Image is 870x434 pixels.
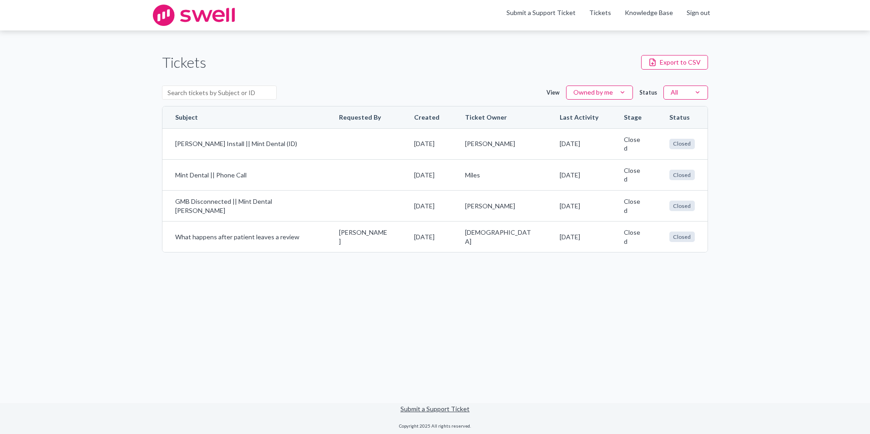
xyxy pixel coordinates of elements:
td: Closed [611,159,657,190]
td: [DATE] [547,190,611,221]
th: Requested By [326,106,401,128]
td: [DATE] [547,221,611,252]
th: Ticket Owner [452,106,547,128]
span: [PERSON_NAME] [465,202,535,211]
td: [DATE] [401,190,452,221]
td: [DATE] [547,128,611,159]
th: Stage [611,106,657,128]
button: Export to CSV [641,55,708,70]
a: Sign out [687,8,710,17]
span: [DEMOGRAPHIC_DATA] [465,228,535,246]
input: Search tickets by Subject or ID [162,86,277,100]
a: What happens after patient leaves a review [175,232,314,242]
button: Owned by me [566,86,633,100]
td: [DATE] [547,159,611,190]
label: Status [639,89,657,96]
th: Status [657,106,708,128]
a: Knowledge Base [625,8,673,17]
div: Navigation Menu [582,8,717,23]
td: [DATE] [401,159,452,190]
a: [PERSON_NAME] Install || Mint Dental (ID) [175,139,314,148]
td: [DATE] [401,128,452,159]
img: swell [153,5,235,26]
span: Miles [465,171,535,180]
th: Subject [162,106,326,128]
a: Submit a Support Ticket [506,9,576,16]
label: View [546,89,560,96]
iframe: Chat Widget [666,68,870,434]
span: [PERSON_NAME] [339,228,389,246]
td: Closed [611,190,657,221]
th: Created [401,106,452,128]
span: [PERSON_NAME] [465,139,535,148]
a: GMB Disconnected || Mint Dental [PERSON_NAME] [175,197,314,215]
td: Closed [611,221,657,252]
h1: Tickets [162,52,206,73]
a: Submit a Support Ticket [400,405,470,413]
td: Closed [611,128,657,159]
nav: Swell CX Support [500,8,717,23]
ul: Main menu [500,8,717,23]
th: Last Activity [547,106,611,128]
button: All [663,86,708,100]
a: Tickets [589,8,611,17]
td: [DATE] [401,221,452,252]
a: Mint Dental || Phone Call [175,171,314,180]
